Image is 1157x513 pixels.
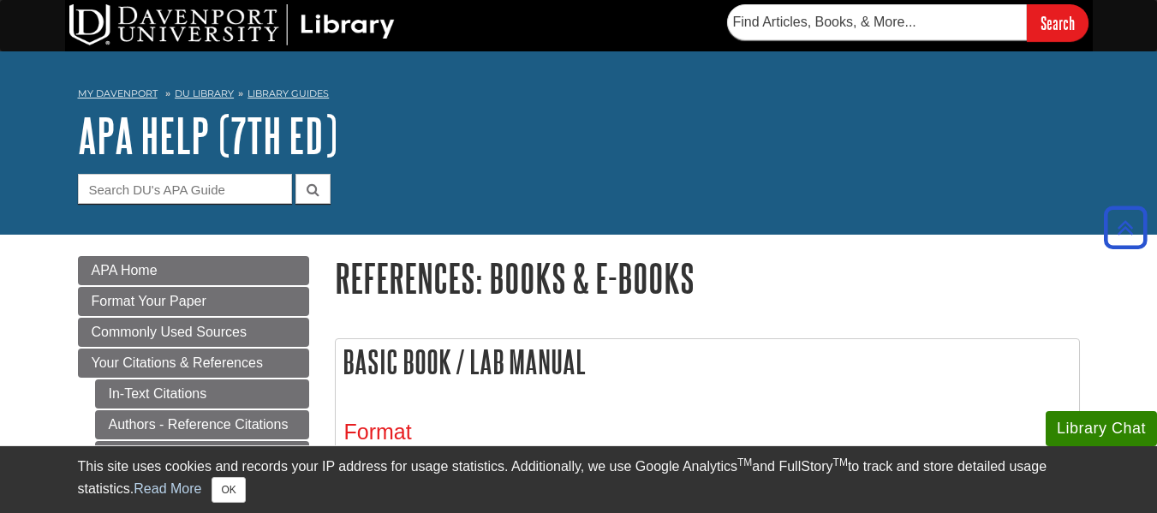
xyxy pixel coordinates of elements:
[212,477,245,503] button: Close
[95,441,309,470] a: Dates - Reference Citations
[92,294,206,308] span: Format Your Paper
[737,456,752,468] sup: TM
[92,263,158,277] span: APA Home
[344,420,1071,444] h3: Format
[134,481,201,496] a: Read More
[78,456,1080,503] div: This site uses cookies and records your IP address for usage statistics. Additionally, we use Goo...
[95,410,309,439] a: Authors - Reference Citations
[92,325,247,339] span: Commonly Used Sources
[95,379,309,409] a: In-Text Citations
[78,82,1080,110] nav: breadcrumb
[92,355,263,370] span: Your Citations & References
[248,87,329,99] a: Library Guides
[78,287,309,316] a: Format Your Paper
[727,4,1027,40] input: Find Articles, Books, & More...
[175,87,234,99] a: DU Library
[78,109,337,162] a: APA Help (7th Ed)
[336,339,1079,385] h2: Basic Book / Lab Manual
[1098,216,1153,239] a: Back to Top
[69,4,395,45] img: DU Library
[78,256,309,285] a: APA Home
[335,256,1080,300] h1: References: Books & E-books
[727,4,1088,41] form: Searches DU Library's articles, books, and more
[78,86,158,101] a: My Davenport
[78,318,309,347] a: Commonly Used Sources
[1027,4,1088,41] input: Search
[1046,411,1157,446] button: Library Chat
[78,174,292,204] input: Search DU's APA Guide
[833,456,848,468] sup: TM
[78,349,309,378] a: Your Citations & References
